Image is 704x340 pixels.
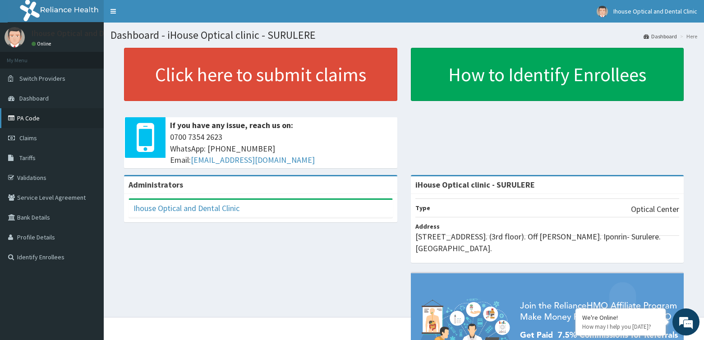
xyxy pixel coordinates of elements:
a: Ihouse Optical and Dental Clinic [133,203,239,213]
img: User Image [5,27,25,47]
a: Dashboard [644,32,677,40]
img: User Image [597,6,608,17]
a: [EMAIL_ADDRESS][DOMAIN_NAME] [191,155,315,165]
a: How to Identify Enrollees [411,48,684,101]
p: [STREET_ADDRESS]. (3rd floor). Off [PERSON_NAME]. Iponrin- Surulere. [GEOGRAPHIC_DATA]. [415,231,680,254]
b: If you have any issue, reach us on: [170,120,293,130]
span: 0700 7354 2623 WhatsApp: [PHONE_NUMBER] Email: [170,131,393,166]
span: Ihouse Optical and Dental Clinic [613,7,697,15]
b: Type [415,204,430,212]
h1: Dashboard - iHouse Optical clinic - SURULERE [110,29,697,41]
a: Click here to submit claims [124,48,397,101]
span: Switch Providers [19,74,65,83]
span: Claims [19,134,37,142]
b: Address [415,222,440,230]
a: Online [32,41,53,47]
p: How may I help you today? [582,323,659,331]
p: Ihouse Optical and Dental Clinic [32,29,144,37]
li: Here [678,32,697,40]
div: We're Online! [582,313,659,322]
p: Optical Center [631,203,679,215]
span: Dashboard [19,94,49,102]
b: Administrators [129,179,183,190]
span: Tariffs [19,154,36,162]
strong: iHouse Optical clinic - SURULERE [415,179,535,190]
